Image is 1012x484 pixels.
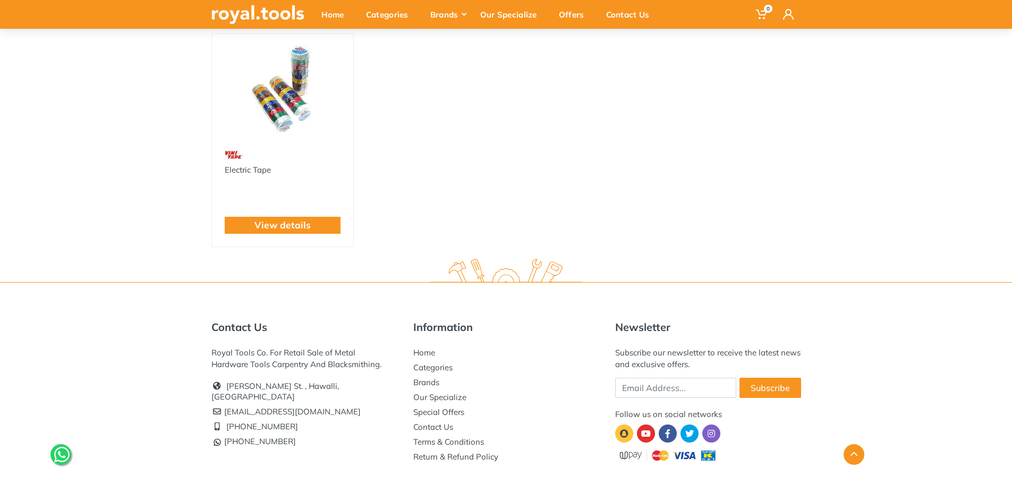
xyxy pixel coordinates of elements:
[413,407,464,417] a: Special Offers
[551,3,599,26] div: Offers
[211,436,296,446] a: [PHONE_NUMBER]
[222,44,344,135] img: Royal Tools - Electric Tape
[413,392,466,402] a: Our Specialize
[314,3,359,26] div: Home
[211,381,339,402] a: [PERSON_NAME] St. , Hawalli, [GEOGRAPHIC_DATA]
[413,422,453,432] a: Contact Us
[413,377,439,387] a: Brands
[423,3,473,26] div: Brands
[615,321,801,334] h5: Newsletter
[413,437,484,447] a: Terms & Conditions
[225,165,271,175] a: Electric Tape
[739,378,801,398] button: Subscribe
[615,378,736,398] input: Email Address...
[615,409,801,420] div: Follow us on social networks
[413,362,453,372] a: Categories
[225,146,243,164] img: 11.webp
[764,5,772,13] span: 0
[413,321,599,334] h5: Information
[473,3,551,26] div: Our Specialize
[211,321,397,334] h5: Contact Us
[211,347,397,370] div: Royal Tools Co. For Retail Sale of Metal Hardware Tools Carpentry And Blacksmithing.
[211,404,397,419] li: [EMAIL_ADDRESS][DOMAIN_NAME]
[211,5,304,24] img: royal.tools Logo
[615,347,801,370] div: Subscribe our newsletter to receive the latest news and exclusive offers.
[599,3,664,26] div: Contact Us
[226,421,298,431] a: [PHONE_NUMBER]
[359,3,423,26] div: Categories
[254,218,311,232] a: View details
[413,347,435,358] a: Home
